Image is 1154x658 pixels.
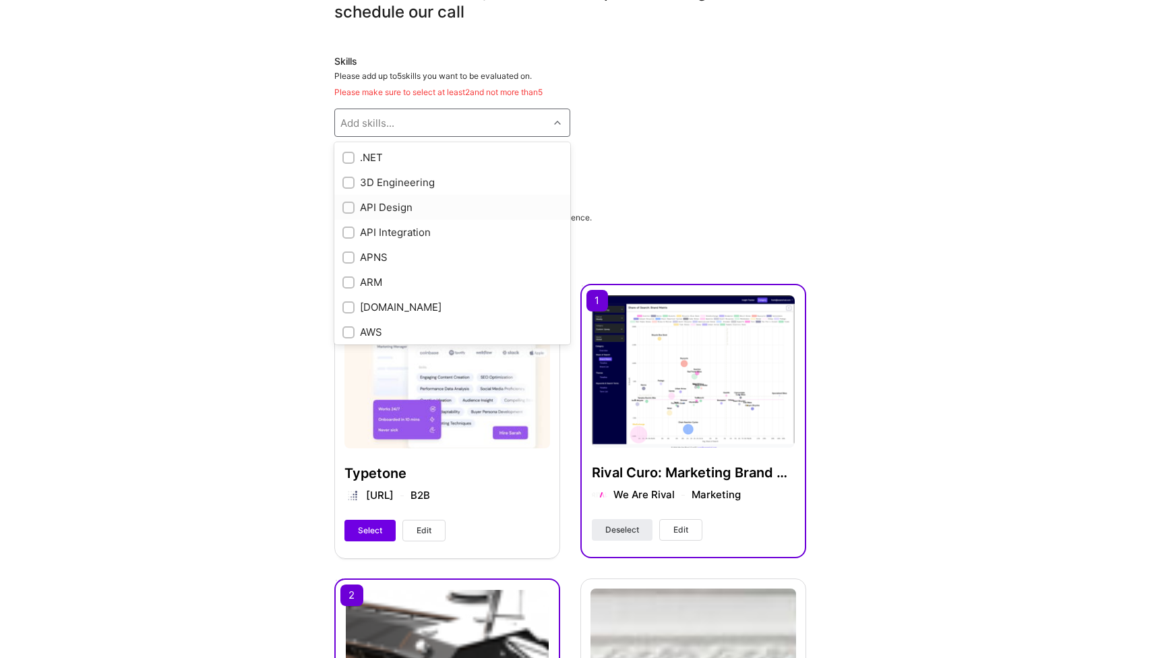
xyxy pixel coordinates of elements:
button: Edit [402,520,446,541]
div: Please add up to 5 skills you want to be evaluated on. [334,71,806,98]
span: Select [358,525,382,537]
div: Please make sure to select at least 2 and not more than 5 [334,87,806,98]
img: Company logo [592,492,608,498]
div: AWS [342,325,562,339]
div: .NET [342,150,562,164]
div: APNS [342,250,562,264]
div: [DOMAIN_NAME] [342,300,562,314]
div: API Design [342,200,562,214]
div: ARM [342,275,562,289]
div: 3D Engineering [342,175,562,189]
h4: Rival Curo: Marketing Brand Tracker using Share of Search [592,464,795,481]
span: Deselect [605,524,639,536]
div: Add skills... [340,116,394,130]
button: Select [344,520,396,541]
span: Edit [417,525,431,537]
span: Edit [673,524,688,536]
button: Deselect [592,519,652,541]
div: We Are Rival Marketing [613,487,741,502]
div: Skills [334,55,806,68]
div: API Integration [342,225,562,239]
button: Edit [659,519,702,541]
i: icon Chevron [554,119,561,126]
img: Rival Curo: Marketing Brand Tracker using Share of Search [592,295,795,448]
img: divider [681,495,685,496]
